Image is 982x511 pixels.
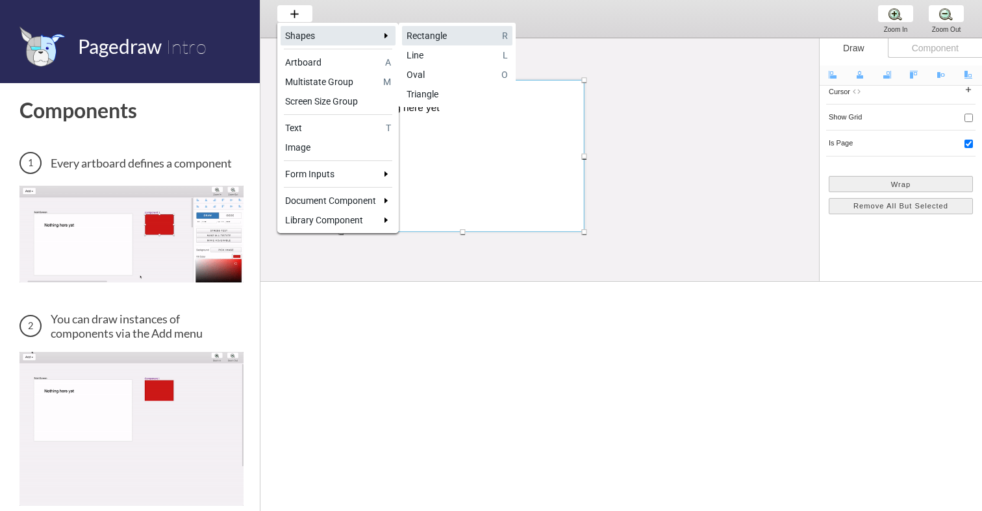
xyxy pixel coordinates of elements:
[407,88,508,101] div: Triangle
[285,29,376,42] div: Shapes
[285,141,391,154] div: Image
[407,49,498,62] div: Line
[407,29,497,42] div: Rectangle
[503,49,508,62] span: L
[407,68,497,81] div: Oval
[285,56,381,69] div: Artboard
[285,194,376,207] div: Document Component
[386,121,391,134] span: T
[285,214,376,227] div: Library Component
[285,168,376,181] div: Form Inputs
[285,75,379,88] div: Multistate Group
[285,95,391,108] div: Screen Size Group
[383,75,391,88] span: M
[385,56,391,69] span: A
[501,68,508,81] span: O
[502,29,508,42] span: R
[285,121,381,134] div: Text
